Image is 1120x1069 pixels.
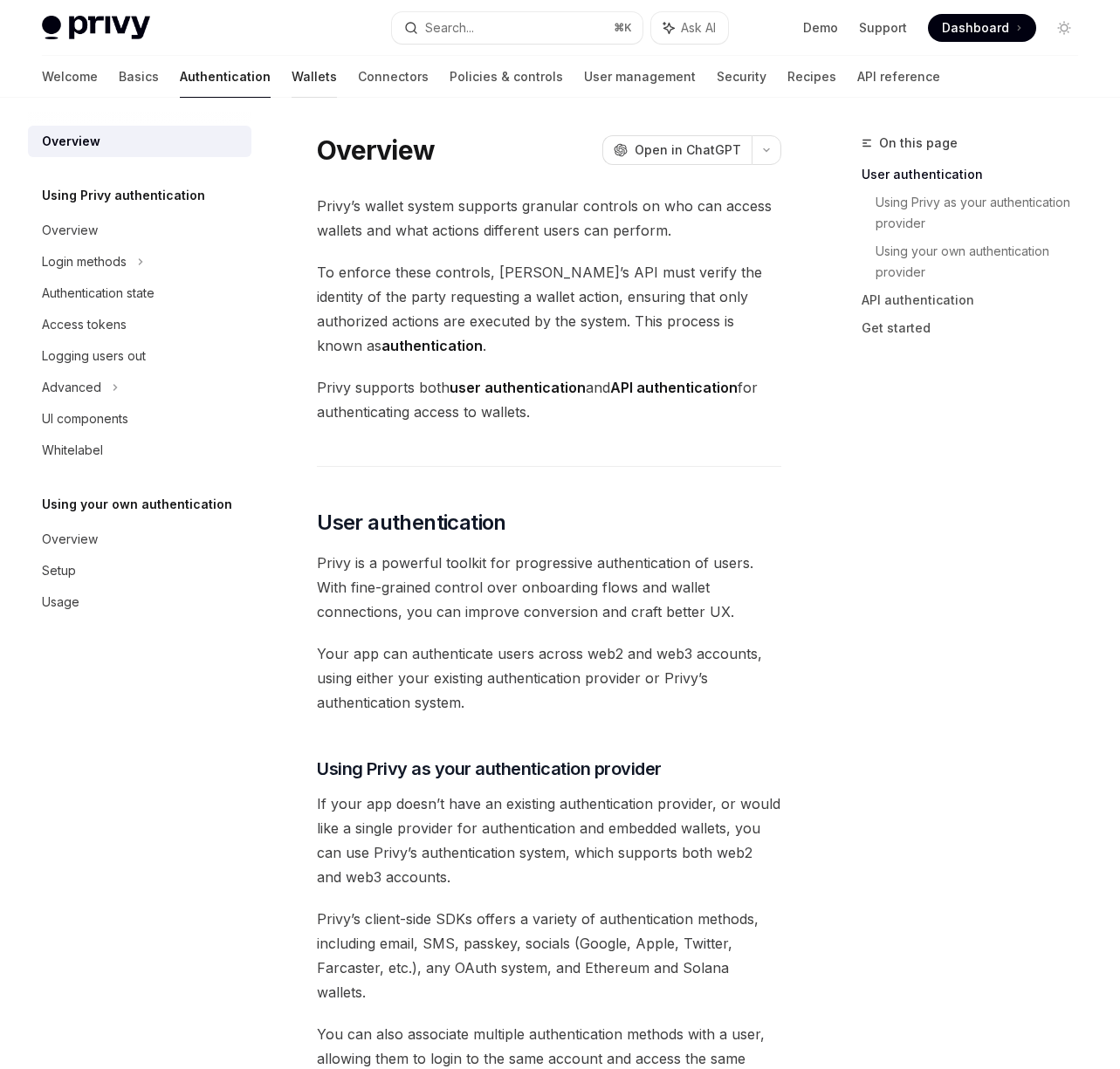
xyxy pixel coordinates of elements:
[28,524,251,555] a: Overview
[28,586,251,618] a: Usage
[635,141,741,159] span: Open in ChatGPT
[381,337,483,354] strong: authentication
[28,340,251,372] a: Logging users out
[42,408,128,429] div: UI components
[862,314,1092,342] a: Get started
[1050,14,1078,42] button: Toggle dark mode
[862,286,1092,314] a: API authentication
[42,131,100,152] div: Overview
[787,56,836,98] a: Recipes
[42,377,101,398] div: Advanced
[928,14,1036,42] a: Dashboard
[28,215,251,246] a: Overview
[942,19,1009,37] span: Dashboard
[876,237,1092,286] a: Using your own authentication provider
[42,185,205,206] h5: Using Privy authentication
[602,135,752,165] button: Open in ChatGPT
[317,260,781,358] span: To enforce these controls, [PERSON_NAME]’s API must verify the identity of the party requesting a...
[28,555,251,586] a: Setup
[857,56,940,98] a: API reference
[450,56,563,98] a: Policies & controls
[42,529,98,550] div: Overview
[28,278,251,309] a: Authentication state
[317,551,781,624] span: Privy is a powerful toolkit for progressive authentication of users. With fine-grained control ov...
[317,509,506,537] span: User authentication
[42,346,146,367] div: Logging users out
[317,641,781,715] span: Your app can authenticate users across web2 and web3 accounts, using either your existing authent...
[42,251,127,272] div: Login methods
[317,134,435,166] h1: Overview
[42,56,98,98] a: Welcome
[119,56,159,98] a: Basics
[42,560,76,581] div: Setup
[717,56,766,98] a: Security
[42,314,127,335] div: Access tokens
[42,592,79,613] div: Usage
[317,375,781,424] span: Privy supports both and for authenticating access to wallets.
[681,19,716,37] span: Ask AI
[651,12,728,44] button: Ask AI
[42,440,103,461] div: Whitelabel
[28,403,251,435] a: UI components
[450,379,586,396] strong: user authentication
[317,907,781,1004] span: Privy’s client-side SDKs offers a variety of authentication methods, including email, SMS, passke...
[803,19,838,37] a: Demo
[879,133,958,154] span: On this page
[317,194,781,243] span: Privy’s wallet system supports granular controls on who can access wallets and what actions diffe...
[584,56,696,98] a: User management
[180,56,271,98] a: Authentication
[42,494,232,515] h5: Using your own authentication
[28,309,251,340] a: Access tokens
[42,220,98,241] div: Overview
[317,757,662,781] span: Using Privy as your authentication provider
[610,379,738,396] strong: API authentication
[614,21,632,35] span: ⌘ K
[876,188,1092,237] a: Using Privy as your authentication provider
[425,17,474,38] div: Search...
[42,16,150,40] img: light logo
[392,12,642,44] button: Search...⌘K
[859,19,907,37] a: Support
[28,435,251,466] a: Whitelabel
[28,126,251,157] a: Overview
[358,56,429,98] a: Connectors
[862,161,1092,188] a: User authentication
[42,283,155,304] div: Authentication state
[317,791,781,889] span: If your app doesn’t have an existing authentication provider, or would like a single provider for...
[292,56,337,98] a: Wallets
